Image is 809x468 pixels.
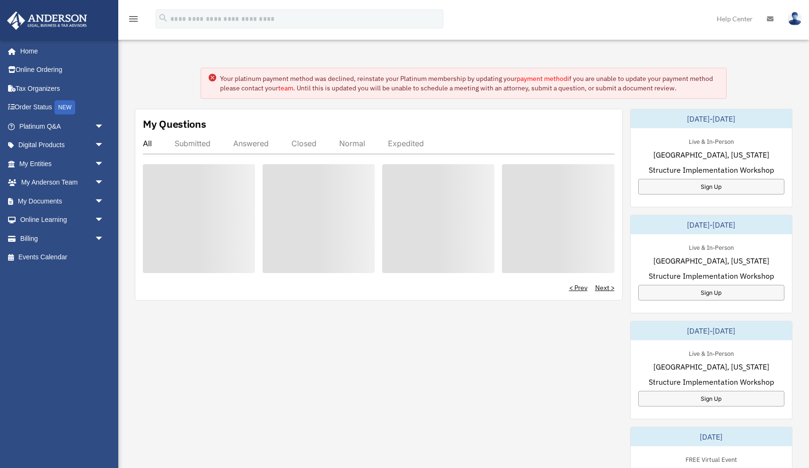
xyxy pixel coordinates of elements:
[517,74,567,83] a: payment method
[7,173,118,192] a: My Anderson Teamarrow_drop_down
[54,100,75,115] div: NEW
[653,149,769,160] span: [GEOGRAPHIC_DATA], [US_STATE]
[638,285,785,300] a: Sign Up
[681,348,741,358] div: Live & In-Person
[631,109,792,128] div: [DATE]-[DATE]
[631,427,792,446] div: [DATE]
[7,61,118,79] a: Online Ordering
[95,211,114,230] span: arrow_drop_down
[175,139,211,148] div: Submitted
[7,42,114,61] a: Home
[388,139,424,148] div: Expedited
[653,361,769,372] span: [GEOGRAPHIC_DATA], [US_STATE]
[143,139,152,148] div: All
[95,229,114,248] span: arrow_drop_down
[7,79,118,98] a: Tax Organizers
[649,164,774,176] span: Structure Implementation Workshop
[7,229,118,248] a: Billingarrow_drop_down
[95,117,114,136] span: arrow_drop_down
[95,136,114,155] span: arrow_drop_down
[143,117,206,131] div: My Questions
[7,117,118,136] a: Platinum Q&Aarrow_drop_down
[7,136,118,155] a: Digital Productsarrow_drop_down
[7,154,118,173] a: My Entitiesarrow_drop_down
[95,154,114,174] span: arrow_drop_down
[788,12,802,26] img: User Pic
[128,17,139,25] a: menu
[95,192,114,211] span: arrow_drop_down
[631,215,792,234] div: [DATE]-[DATE]
[681,136,741,146] div: Live & In-Person
[569,283,588,292] a: < Prev
[158,13,168,23] i: search
[291,139,317,148] div: Closed
[7,248,118,267] a: Events Calendar
[7,211,118,230] a: Online Learningarrow_drop_down
[128,13,139,25] i: menu
[649,376,774,388] span: Structure Implementation Workshop
[681,242,741,252] div: Live & In-Person
[638,391,785,406] a: Sign Up
[678,454,745,464] div: FREE Virtual Event
[339,139,365,148] div: Normal
[233,139,269,148] div: Answered
[631,321,792,340] div: [DATE]-[DATE]
[595,283,615,292] a: Next >
[638,179,785,194] a: Sign Up
[220,74,719,93] div: Your platinum payment method was declined, reinstate your Platinum membership by updating your if...
[95,173,114,193] span: arrow_drop_down
[278,84,293,92] a: team
[7,98,118,117] a: Order StatusNEW
[649,270,774,282] span: Structure Implementation Workshop
[653,255,769,266] span: [GEOGRAPHIC_DATA], [US_STATE]
[7,192,118,211] a: My Documentsarrow_drop_down
[4,11,90,30] img: Anderson Advisors Platinum Portal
